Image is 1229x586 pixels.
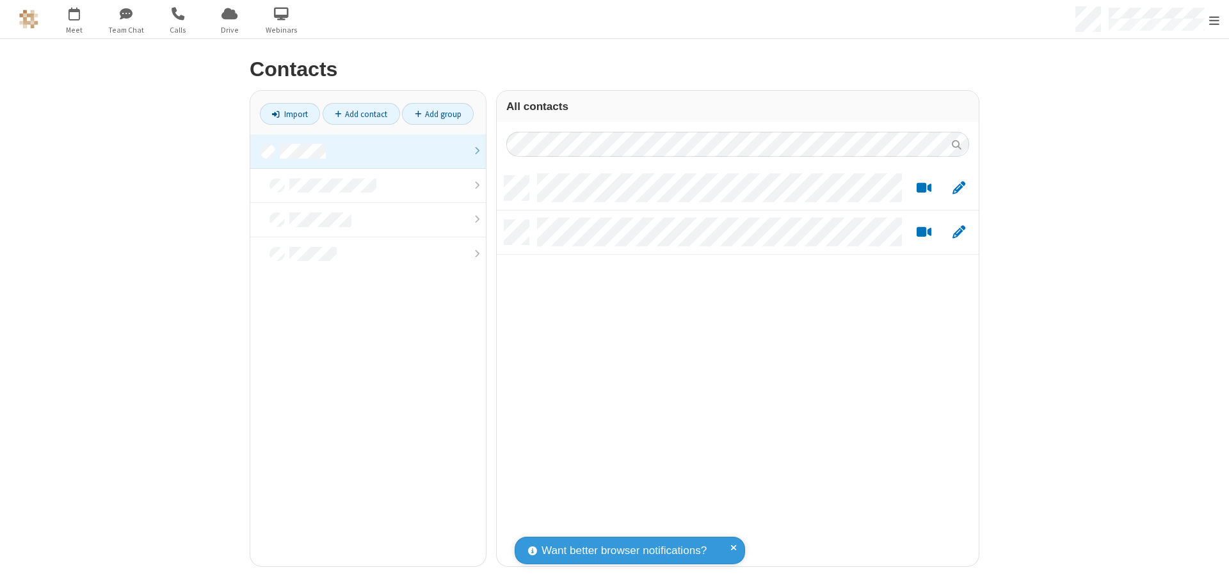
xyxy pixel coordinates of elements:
img: QA Selenium DO NOT DELETE OR CHANGE [19,10,38,29]
span: Calls [154,24,202,36]
a: Add group [402,103,474,125]
button: Edit [946,180,971,196]
h2: Contacts [250,58,979,81]
button: Start a video meeting [912,180,936,196]
h3: All contacts [506,100,969,113]
div: grid [497,166,979,566]
button: Edit [946,225,971,241]
span: Drive [205,24,253,36]
a: Add contact [323,103,400,125]
span: Want better browser notifications? [542,542,707,559]
span: Team Chat [102,24,150,36]
button: Start a video meeting [912,225,936,241]
span: Meet [50,24,98,36]
a: Import [260,103,320,125]
span: Webinars [257,24,305,36]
